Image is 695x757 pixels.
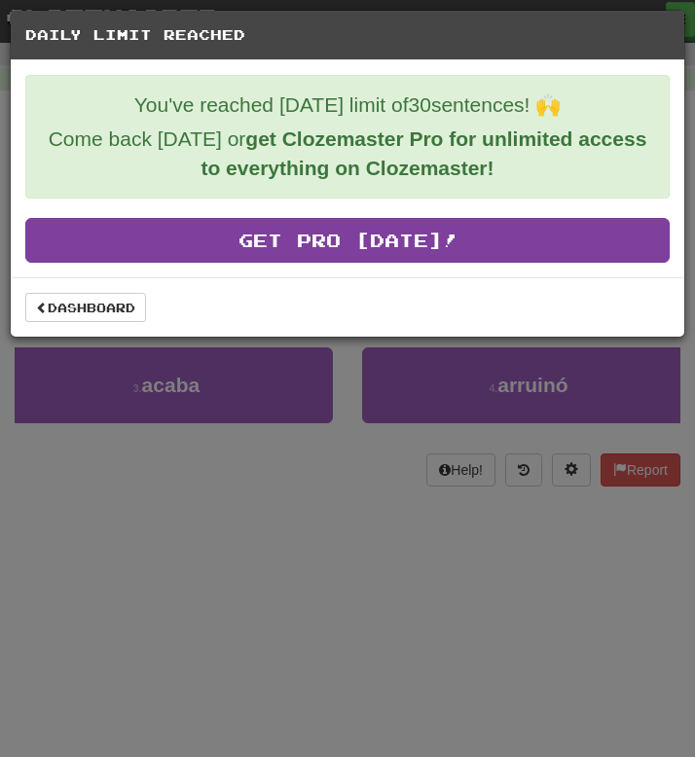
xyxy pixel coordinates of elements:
a: Dashboard [25,293,146,322]
a: Get Pro [DATE]! [25,218,670,263]
h5: Daily Limit Reached [25,25,670,45]
strong: get Clozemaster Pro for unlimited access to everything on Clozemaster! [201,127,646,179]
p: Come back [DATE] or [41,125,654,183]
p: You've reached [DATE] limit of 30 sentences! 🙌 [41,90,654,120]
